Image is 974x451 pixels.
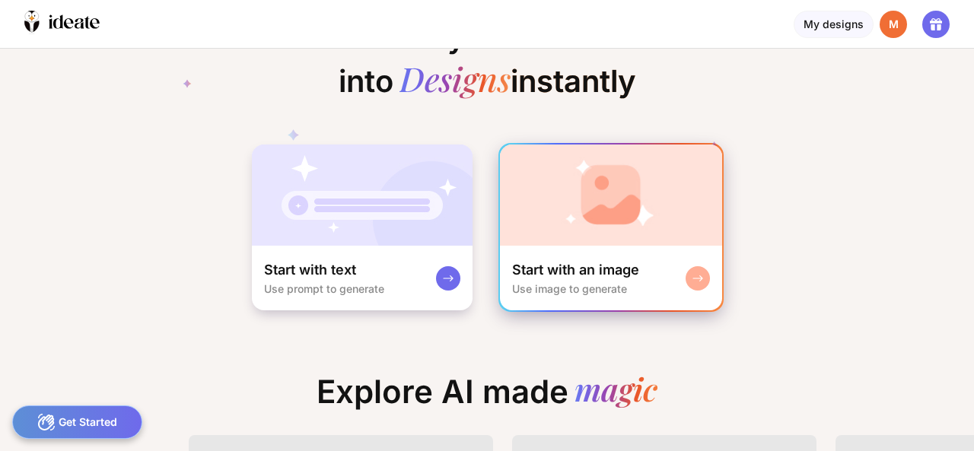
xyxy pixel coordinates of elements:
[264,261,356,279] div: Start with text
[500,145,722,246] img: startWithImageCardBg.jpg
[880,11,907,38] div: M
[264,282,384,295] div: Use prompt to generate
[252,145,473,246] img: startWithTextCardBg.jpg
[512,261,639,279] div: Start with an image
[794,11,874,38] div: My designs
[575,373,657,411] div: magic
[12,405,142,439] div: Get Started
[512,282,627,295] div: Use image to generate
[304,373,670,423] div: Explore AI made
